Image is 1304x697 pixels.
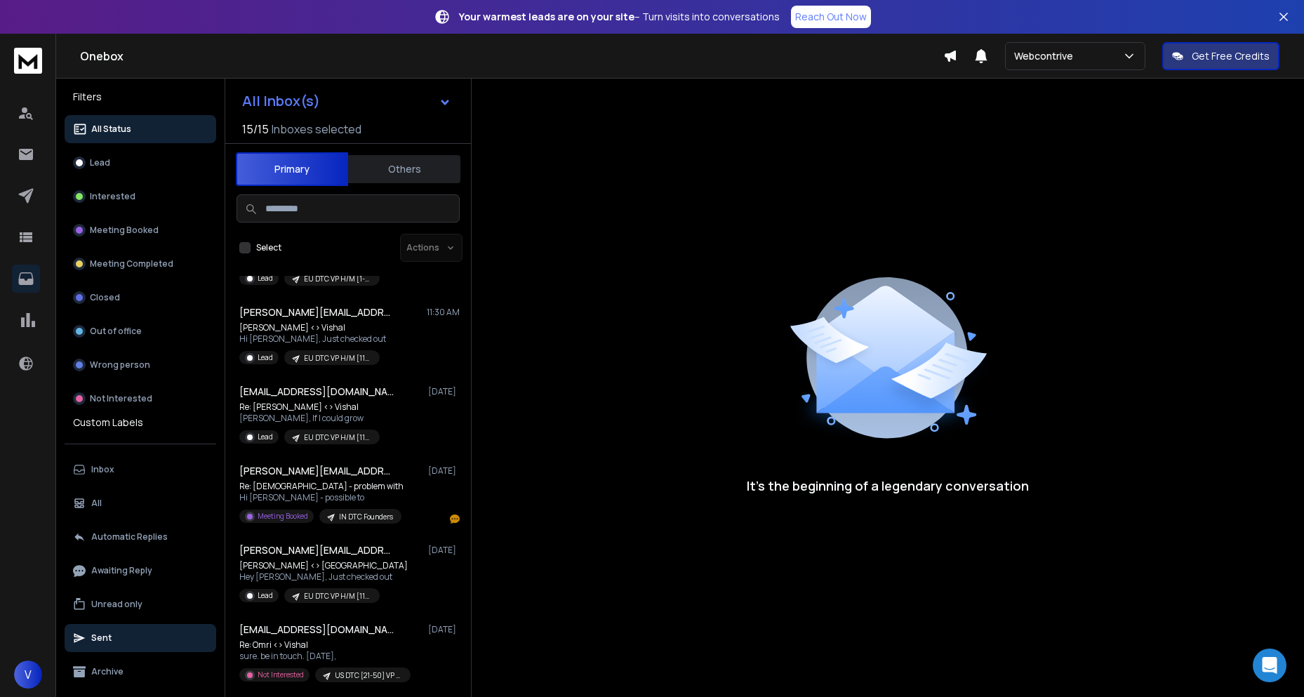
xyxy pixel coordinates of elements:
[791,6,871,28] a: Reach Out Now
[304,591,371,602] p: EU DTC VP H/M [11-20]
[65,489,216,517] button: All
[73,416,143,430] h3: Custom Labels
[65,250,216,278] button: Meeting Completed
[459,10,780,24] p: – Turn visits into conversations
[304,274,371,284] p: EU DTC VP H/M [1-10]
[90,191,135,202] p: Interested
[428,465,460,477] p: [DATE]
[239,571,408,583] p: Hey [PERSON_NAME], Just checked out
[747,476,1029,496] p: It’s the beginning of a legendary conversation
[91,599,142,610] p: Unread only
[65,216,216,244] button: Meeting Booked
[236,152,348,186] button: Primary
[272,121,361,138] h3: Inboxes selected
[90,292,120,303] p: Closed
[14,48,42,74] img: logo
[91,498,102,509] p: All
[239,481,404,492] p: Re: [DEMOGRAPHIC_DATA] - problem with
[239,492,404,503] p: Hi [PERSON_NAME] - possible to
[14,661,42,689] button: V
[1014,49,1079,63] p: Webcontrive
[427,307,460,318] p: 11:30 AM
[428,386,460,397] p: [DATE]
[428,624,460,635] p: [DATE]
[90,157,110,168] p: Lead
[239,385,394,399] h1: [EMAIL_ADDRESS][DOMAIN_NAME]
[304,353,371,364] p: EU DTC VP H/M [11-20]
[90,225,159,236] p: Meeting Booked
[65,523,216,551] button: Automatic Replies
[91,666,124,677] p: Archive
[795,10,867,24] p: Reach Out Now
[65,115,216,143] button: All Status
[239,333,386,345] p: Hi [PERSON_NAME], Just checked out
[91,124,131,135] p: All Status
[90,258,173,270] p: Meeting Completed
[258,432,273,442] p: Lead
[91,565,152,576] p: Awaiting Reply
[65,317,216,345] button: Out of office
[258,590,273,601] p: Lead
[65,87,216,107] h3: Filters
[1192,49,1270,63] p: Get Free Credits
[258,670,304,680] p: Not Interested
[239,651,408,662] p: sure. be in touch. [DATE],
[335,670,402,681] p: US DTC [21-50] VP Head
[91,632,112,644] p: Sent
[65,557,216,585] button: Awaiting Reply
[91,464,114,475] p: Inbox
[304,432,371,443] p: EU DTC VP H/M [11-20]
[65,658,216,686] button: Archive
[242,121,269,138] span: 15 / 15
[339,512,393,522] p: IN DTC Founders
[80,48,943,65] h1: Onebox
[65,351,216,379] button: Wrong person
[1162,42,1279,70] button: Get Free Credits
[258,273,273,284] p: Lead
[65,182,216,211] button: Interested
[90,359,150,371] p: Wrong person
[239,413,380,424] p: [PERSON_NAME], If I could grow
[239,464,394,478] h1: [PERSON_NAME][EMAIL_ADDRESS][DOMAIN_NAME] +1
[239,401,380,413] p: Re: [PERSON_NAME] <> Vishal
[239,560,408,571] p: [PERSON_NAME] <> [GEOGRAPHIC_DATA]
[258,511,308,522] p: Meeting Booked
[239,623,394,637] h1: [EMAIL_ADDRESS][DOMAIN_NAME]
[239,639,408,651] p: Re: Omri <> Vishal
[65,624,216,652] button: Sent
[459,10,634,23] strong: Your warmest leads are on your site
[256,242,281,253] label: Select
[239,543,394,557] h1: [PERSON_NAME][EMAIL_ADDRESS][PERSON_NAME][PERSON_NAME][DOMAIN_NAME]
[239,322,386,333] p: [PERSON_NAME] <> Vishal
[90,326,142,337] p: Out of office
[65,385,216,413] button: Not Interested
[1253,649,1286,682] div: Open Intercom Messenger
[239,305,394,319] h1: [PERSON_NAME][EMAIL_ADDRESS][PERSON_NAME][DOMAIN_NAME]
[90,393,152,404] p: Not Interested
[91,531,168,543] p: Automatic Replies
[65,456,216,484] button: Inbox
[65,149,216,177] button: Lead
[348,154,460,185] button: Others
[428,545,460,556] p: [DATE]
[231,87,463,115] button: All Inbox(s)
[242,94,320,108] h1: All Inbox(s)
[65,284,216,312] button: Closed
[65,590,216,618] button: Unread only
[258,352,273,363] p: Lead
